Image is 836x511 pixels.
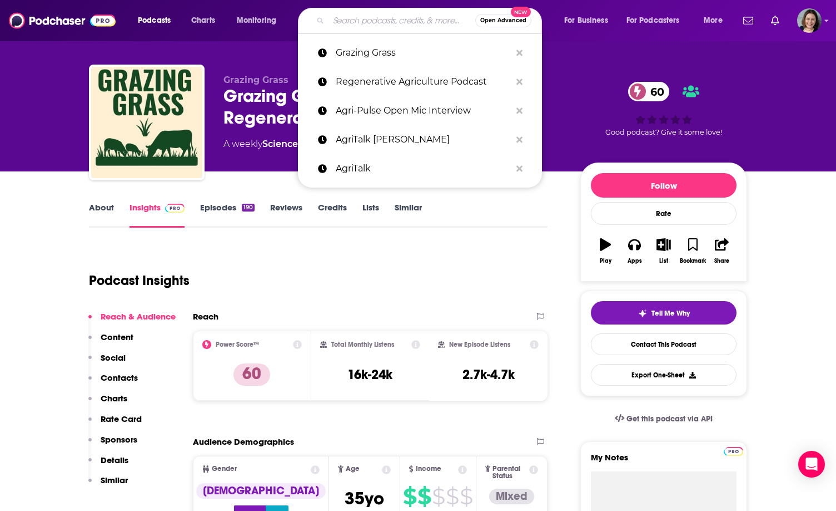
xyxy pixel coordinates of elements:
button: Social [88,352,126,373]
button: open menu [619,12,696,30]
img: tell me why sparkle [638,309,647,318]
div: Rate [591,202,737,225]
span: $ [432,488,445,505]
button: Content [88,332,133,352]
button: Reach & Audience [88,311,176,332]
button: Details [88,455,128,475]
span: New [511,7,531,17]
h2: Audience Demographics [193,436,294,447]
img: Podchaser - Follow, Share and Rate Podcasts [9,10,116,31]
a: AgriTalk [PERSON_NAME] [298,125,542,154]
h2: New Episode Listens [449,341,510,348]
span: Parental Status [492,465,527,480]
span: Income [416,465,441,473]
div: Search podcasts, credits, & more... [308,8,553,33]
button: Charts [88,393,127,414]
p: Grazing Grass [336,38,511,67]
a: Lists [362,202,379,228]
a: Show notifications dropdown [767,11,784,30]
button: Rate Card [88,414,142,434]
p: Similar [101,475,128,485]
h1: Podcast Insights [89,272,190,289]
p: Rate Card [101,414,142,424]
div: Bookmark [680,258,706,264]
div: A weekly podcast [223,137,428,151]
button: Play [591,231,620,271]
button: Export One-Sheet [591,364,737,386]
a: Get this podcast via API [606,405,721,433]
p: Details [101,455,128,465]
div: 60Good podcast? Give it some love! [580,75,747,144]
span: Charts [191,13,215,28]
button: open menu [696,12,737,30]
p: Contacts [101,372,138,383]
span: Monitoring [237,13,276,28]
label: My Notes [591,452,737,471]
span: For Business [564,13,608,28]
p: AgriTalk Chip Flory [336,125,511,154]
div: List [659,258,668,264]
img: User Profile [797,8,822,33]
h2: Total Monthly Listens [331,341,394,348]
h2: Reach [193,311,218,322]
h3: 2.7k-4.7k [462,366,515,383]
p: Charts [101,393,127,404]
p: Content [101,332,133,342]
span: 35 yo [345,488,384,509]
div: Mixed [489,489,534,504]
p: AgriTalk [336,154,511,183]
span: Good podcast? Give it some love! [605,128,722,136]
p: Social [101,352,126,363]
button: Share [708,231,737,271]
button: Follow [591,173,737,198]
button: Contacts [88,372,138,393]
a: Reviews [270,202,302,228]
h3: 16k-24k [347,366,392,383]
button: tell me why sparkleTell Me Why [591,301,737,325]
span: 60 [639,82,670,101]
p: Agri-Pulse Open Mic Interview [336,96,511,125]
a: About [89,202,114,228]
span: $ [446,488,459,505]
p: Reach & Audience [101,311,176,322]
a: Credits [318,202,347,228]
button: Open AdvancedNew [475,14,531,27]
a: Contact This Podcast [591,333,737,355]
button: Similar [88,475,128,495]
span: Grazing Grass [223,75,288,85]
a: Regenerative Agriculture Podcast [298,67,542,96]
div: Apps [628,258,642,264]
img: Podchaser Pro [724,447,743,456]
span: Get this podcast via API [626,414,713,424]
a: 60 [628,82,670,101]
a: Agri-Pulse Open Mic Interview [298,96,542,125]
span: Age [346,465,360,473]
img: Podchaser Pro [165,204,185,213]
p: Regenerative Agriculture Podcast [336,67,511,96]
div: [DEMOGRAPHIC_DATA] [196,483,326,499]
div: Play [600,258,611,264]
button: Bookmark [678,231,707,271]
span: More [704,13,723,28]
h2: Power Score™ [216,341,259,348]
span: $ [417,488,431,505]
a: Pro website [724,445,743,456]
div: Share [714,258,729,264]
a: Similar [395,202,422,228]
span: Podcasts [138,13,171,28]
img: Grazing Grass Podcast sharing Regenerative Ag Stories [91,67,202,178]
p: 60 [233,363,270,386]
button: Show profile menu [797,8,822,33]
button: Apps [620,231,649,271]
p: Sponsors [101,434,137,445]
input: Search podcasts, credits, & more... [329,12,475,30]
a: InsightsPodchaser Pro [130,202,185,228]
a: Show notifications dropdown [739,11,758,30]
span: For Podcasters [626,13,680,28]
span: Logged in as micglogovac [797,8,822,33]
button: open menu [229,12,291,30]
span: $ [460,488,472,505]
a: Charts [184,12,222,30]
